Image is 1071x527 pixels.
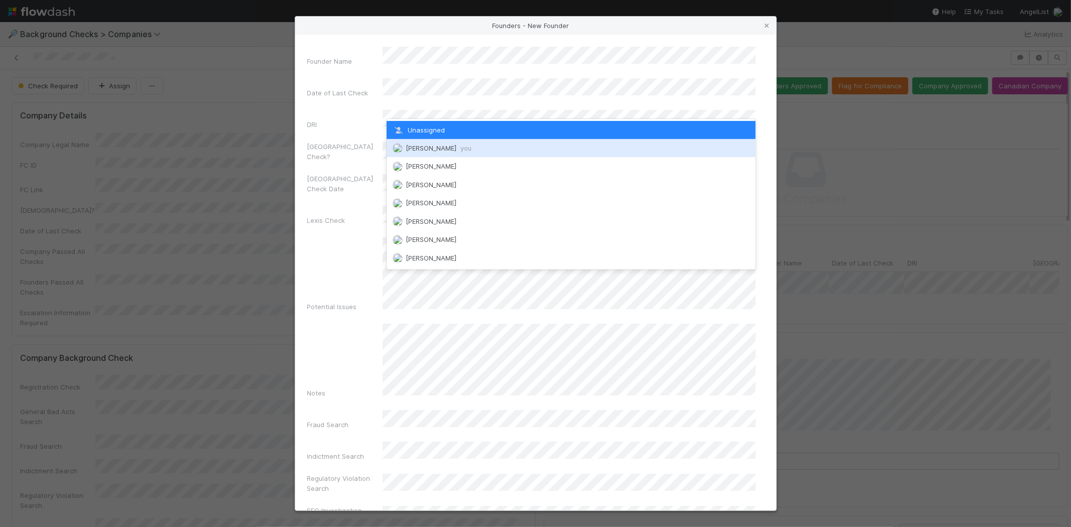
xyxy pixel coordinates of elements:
[307,451,365,461] label: Indictment Search
[295,17,776,35] div: Founders - New Founder
[307,119,317,129] label: DRI
[393,253,403,263] img: avatar_dbacaa61-7a5b-4cd3-8dce-10af25fe9829.png
[307,388,326,398] label: Notes
[307,302,357,312] label: Potential Issues
[307,473,383,493] label: Regulatory Violation Search
[406,199,456,207] span: [PERSON_NAME]
[307,215,345,225] label: Lexis Check
[393,216,403,226] img: avatar_a3f4375a-141d-47ac-a212-32189532ae09.png
[406,144,471,152] span: [PERSON_NAME]
[460,144,471,152] span: you
[406,162,456,170] span: [PERSON_NAME]
[406,217,456,225] span: [PERSON_NAME]
[406,235,456,243] span: [PERSON_NAME]
[307,174,383,194] label: [GEOGRAPHIC_DATA] Check Date
[307,56,352,66] label: Founder Name
[406,254,456,262] span: [PERSON_NAME]
[307,88,369,98] label: Date of Last Check
[393,162,403,172] img: avatar_12dd09bb-393f-4edb-90ff-b12147216d3f.png
[307,142,383,162] label: [GEOGRAPHIC_DATA] Check?
[393,126,445,134] span: Unassigned
[406,181,456,189] span: [PERSON_NAME]
[393,235,403,245] img: avatar_501ac9d6-9fa6-4fe9-975e-1fd988f7bdb1.png
[393,180,403,190] img: avatar_d02a2cc9-4110-42ea-8259-e0e2573f4e82.png
[307,505,383,525] label: SEC Investigation Search
[393,198,403,208] img: avatar_ac83cd3a-2de4-4e8f-87db-1b662000a96d.png
[307,420,349,430] label: Fraud Search
[393,143,403,153] img: avatar_5106bb14-94e9-4897-80de-6ae81081f36d.png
